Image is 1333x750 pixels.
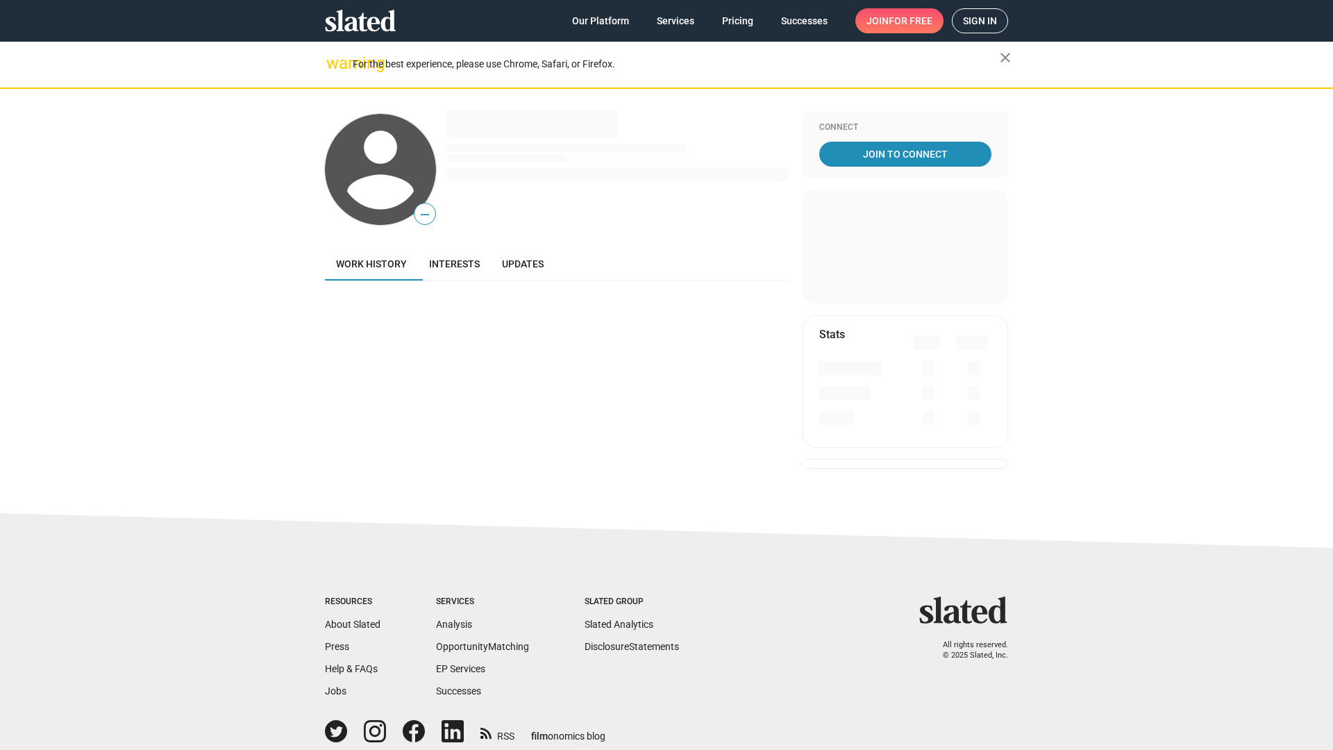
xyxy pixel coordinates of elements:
p: All rights reserved. © 2025 Slated, Inc. [928,640,1008,660]
span: Updates [502,258,544,269]
a: Press [325,641,349,652]
a: Slated Analytics [585,619,653,630]
a: filmonomics blog [531,719,605,743]
span: Work history [336,258,407,269]
span: Interests [429,258,480,269]
a: Interests [418,247,491,281]
a: Updates [491,247,555,281]
div: Slated Group [585,597,679,608]
a: DisclosureStatements [585,641,679,652]
span: Pricing [722,8,753,33]
a: Successes [436,685,481,697]
span: film [531,731,548,742]
a: Jobs [325,685,346,697]
span: for free [889,8,932,33]
a: Analysis [436,619,472,630]
a: Sign in [952,8,1008,33]
a: EP Services [436,663,485,674]
span: Sign in [963,9,997,33]
a: Our Platform [561,8,640,33]
a: Work history [325,247,418,281]
div: For the best experience, please use Chrome, Safari, or Firefox. [353,55,1000,74]
a: RSS [480,722,514,743]
span: Our Platform [572,8,629,33]
span: Services [657,8,694,33]
a: Help & FAQs [325,663,378,674]
a: Successes [770,8,839,33]
mat-card-title: Stats [819,327,845,342]
span: Join [866,8,932,33]
span: Join To Connect [822,142,989,167]
div: Connect [819,122,991,133]
mat-icon: close [997,49,1014,66]
div: Resources [325,597,380,608]
a: Join To Connect [819,142,991,167]
span: — [414,206,435,224]
a: Pricing [711,8,764,33]
a: Services [646,8,705,33]
span: Successes [781,8,828,33]
a: About Slated [325,619,380,630]
div: Services [436,597,529,608]
mat-icon: warning [326,55,343,72]
a: OpportunityMatching [436,641,529,652]
a: Joinfor free [855,8,944,33]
